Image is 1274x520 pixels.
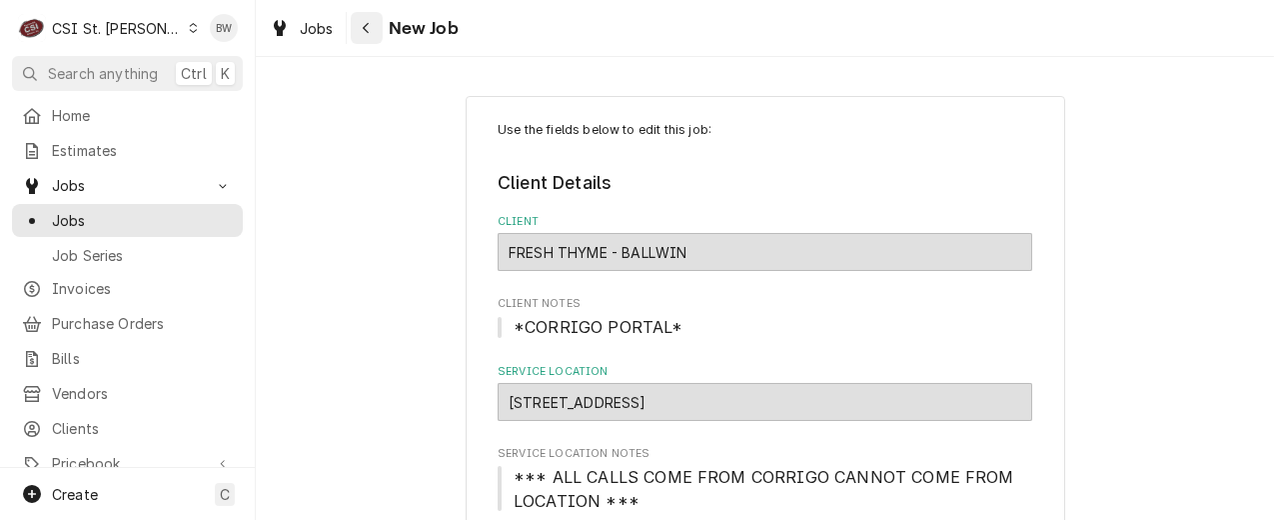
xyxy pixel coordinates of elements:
[48,63,158,84] span: Search anything
[498,296,1032,339] div: Client Notes
[498,315,1032,339] span: Client Notes
[498,296,1032,312] span: Client Notes
[498,364,1032,421] div: Service Location
[12,134,243,167] a: Estimates
[52,383,233,404] span: Vendors
[12,99,243,132] a: Home
[498,233,1032,271] div: FRESH THYME - BALLWIN
[181,63,207,84] span: Ctrl
[12,239,243,272] a: Job Series
[498,214,1032,230] label: Client
[498,364,1032,380] label: Service Location
[52,18,182,39] div: CSI St. [PERSON_NAME]
[12,447,243,480] a: Go to Pricebook
[12,272,243,305] a: Invoices
[52,105,233,126] span: Home
[498,121,1032,139] p: Use the fields below to edit this job:
[52,313,233,334] span: Purchase Orders
[52,348,233,369] span: Bills
[498,383,1032,421] div: 13957 Manchester Rd, Ballwin, MO 63011
[220,484,230,505] span: C
[52,245,233,266] span: Job Series
[52,486,98,503] span: Create
[12,56,243,91] button: Search anythingCtrlK
[12,169,243,202] a: Go to Jobs
[12,412,243,445] a: Clients
[18,14,46,42] div: CSI St. Louis's Avatar
[300,18,334,39] span: Jobs
[221,63,230,84] span: K
[12,204,243,237] a: Jobs
[498,214,1032,271] div: Client
[514,317,683,337] span: *CORRIGO PORTAL*
[12,342,243,375] a: Bills
[12,307,243,340] a: Purchase Orders
[210,14,238,42] div: BW
[210,14,238,42] div: Brad Wicks's Avatar
[383,15,459,42] span: New Job
[52,175,203,196] span: Jobs
[52,210,233,231] span: Jobs
[498,465,1032,513] span: Service Location Notes
[52,278,233,299] span: Invoices
[52,453,203,474] span: Pricebook
[262,12,342,45] a: Jobs
[498,170,1032,196] legend: Client Details
[498,446,1032,462] span: Service Location Notes
[12,377,243,410] a: Vendors
[52,140,233,161] span: Estimates
[498,446,1032,513] div: Service Location Notes
[52,418,233,439] span: Clients
[351,12,383,44] button: Navigate back
[18,14,46,42] div: C
[514,467,1019,511] span: *** ALL CALLS COME FROM CORRIGO CANNOT COME FROM LOCATION ***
